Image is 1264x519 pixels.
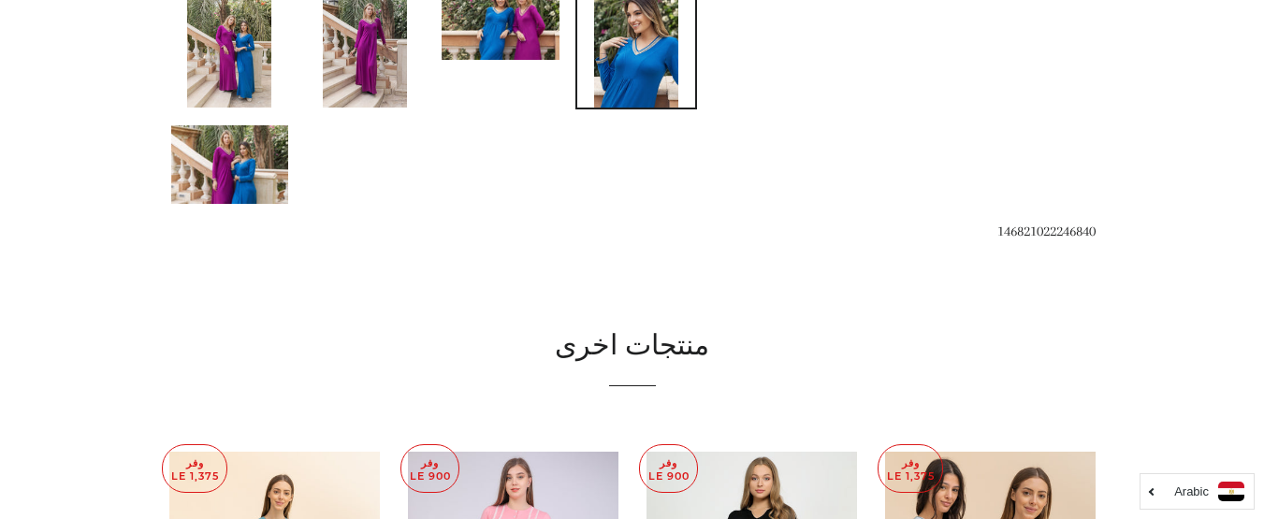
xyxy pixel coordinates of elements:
p: وفر LE 1,375 [163,445,226,493]
p: وفر LE 900 [401,445,458,493]
i: Arabic [1174,485,1209,497]
img: تحميل الصورة في عارض المعرض ، قميص نوم شارمين ساده [171,125,289,204]
h2: منتجات اخرى [169,327,1096,367]
a: Arabic [1150,482,1244,501]
p: وفر LE 1,375 [879,445,942,493]
span: 146821022246840 [997,223,1096,239]
p: وفر LE 900 [640,445,697,493]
